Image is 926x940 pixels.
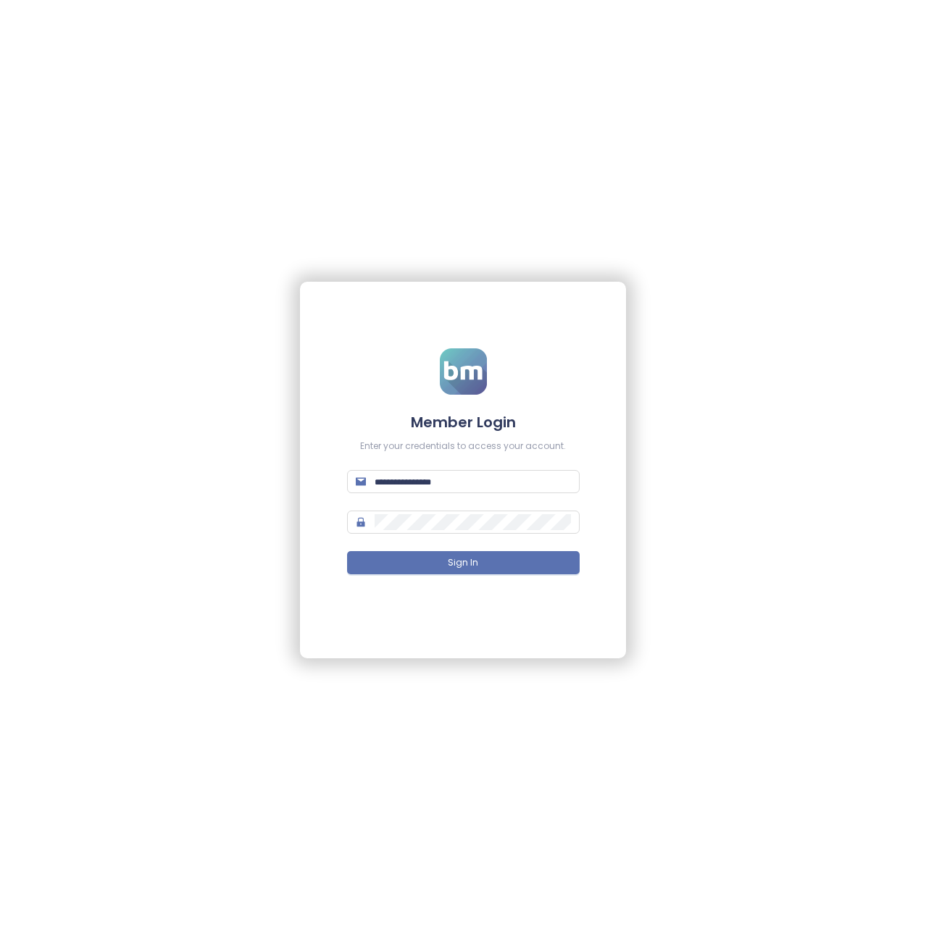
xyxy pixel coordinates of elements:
div: Enter your credentials to access your account. [347,440,580,453]
span: Sign In [448,556,478,570]
img: logo [440,348,487,395]
span: mail [356,477,366,487]
button: Sign In [347,551,580,574]
span: lock [356,517,366,527]
h4: Member Login [347,412,580,432]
